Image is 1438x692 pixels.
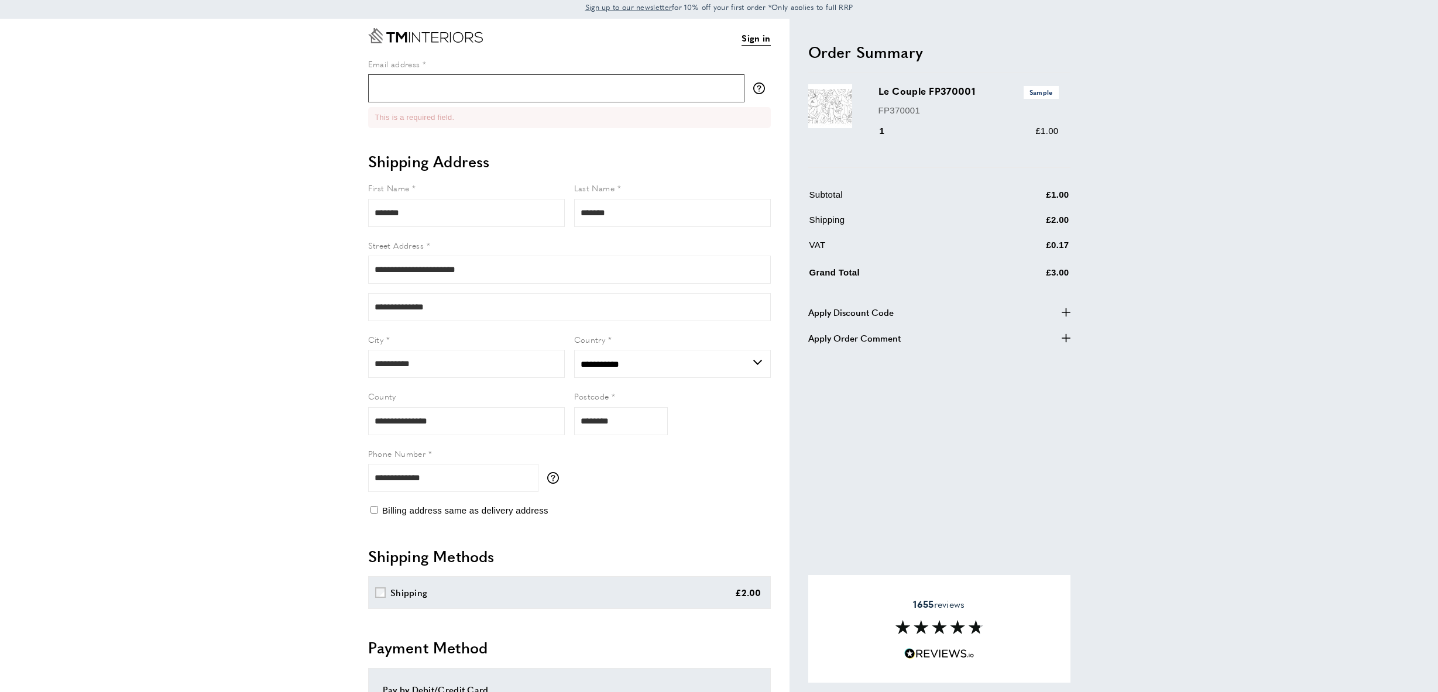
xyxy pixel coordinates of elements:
[375,112,764,123] li: This is a required field.
[547,472,565,484] button: More information
[742,31,770,46] a: Sign in
[913,598,965,610] span: reviews
[809,213,987,236] td: Shipping
[809,238,987,261] td: VAT
[904,648,974,659] img: Reviews.io 5 stars
[585,2,672,12] span: Sign up to our newsletter
[368,333,384,345] span: City
[382,505,548,515] span: Billing address same as delivery address
[368,546,771,567] h2: Shipping Methods
[989,188,1069,211] td: £1.00
[368,390,396,402] span: County
[878,84,1059,98] h3: Le Couple FP370001
[878,124,901,138] div: 1
[989,238,1069,261] td: £0.17
[368,182,410,194] span: First Name
[1024,86,1059,98] span: Sample
[574,333,606,345] span: Country
[808,42,1070,63] h2: Order Summary
[808,84,852,128] img: Le Couple FP370001
[878,104,1059,118] p: FP370001
[989,263,1069,288] td: £3.00
[808,331,901,345] span: Apply Order Comment
[808,305,894,319] span: Apply Discount Code
[368,28,483,43] a: Go to Home page
[913,597,934,611] strong: 1655
[368,447,426,459] span: Phone Number
[585,1,672,13] a: Sign up to our newsletter
[368,239,424,251] span: Street Address
[368,58,420,70] span: Email address
[809,263,987,288] td: Grand Total
[368,637,771,658] h2: Payment Method
[574,390,609,402] span: Postcode
[390,586,427,600] div: Shipping
[574,182,615,194] span: Last Name
[989,213,1069,236] td: £2.00
[895,620,983,634] img: Reviews section
[585,2,853,12] span: for 10% off your first order *Only applies to full RRP
[735,586,761,600] div: £2.00
[753,82,771,94] button: More information
[809,188,987,211] td: Subtotal
[370,506,378,514] input: Billing address same as delivery address
[368,151,771,172] h2: Shipping Address
[1035,126,1058,136] span: £1.00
